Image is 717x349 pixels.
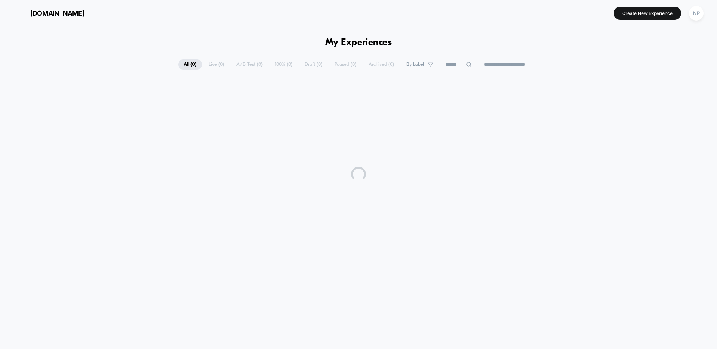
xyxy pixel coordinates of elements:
div: NP [689,6,704,21]
span: By Label [406,62,424,67]
button: [DOMAIN_NAME] [11,7,87,19]
button: NP [687,6,706,21]
h1: My Experiences [325,37,392,48]
span: [DOMAIN_NAME] [30,9,84,17]
span: All ( 0 ) [178,59,202,70]
button: Create New Experience [614,7,681,20]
